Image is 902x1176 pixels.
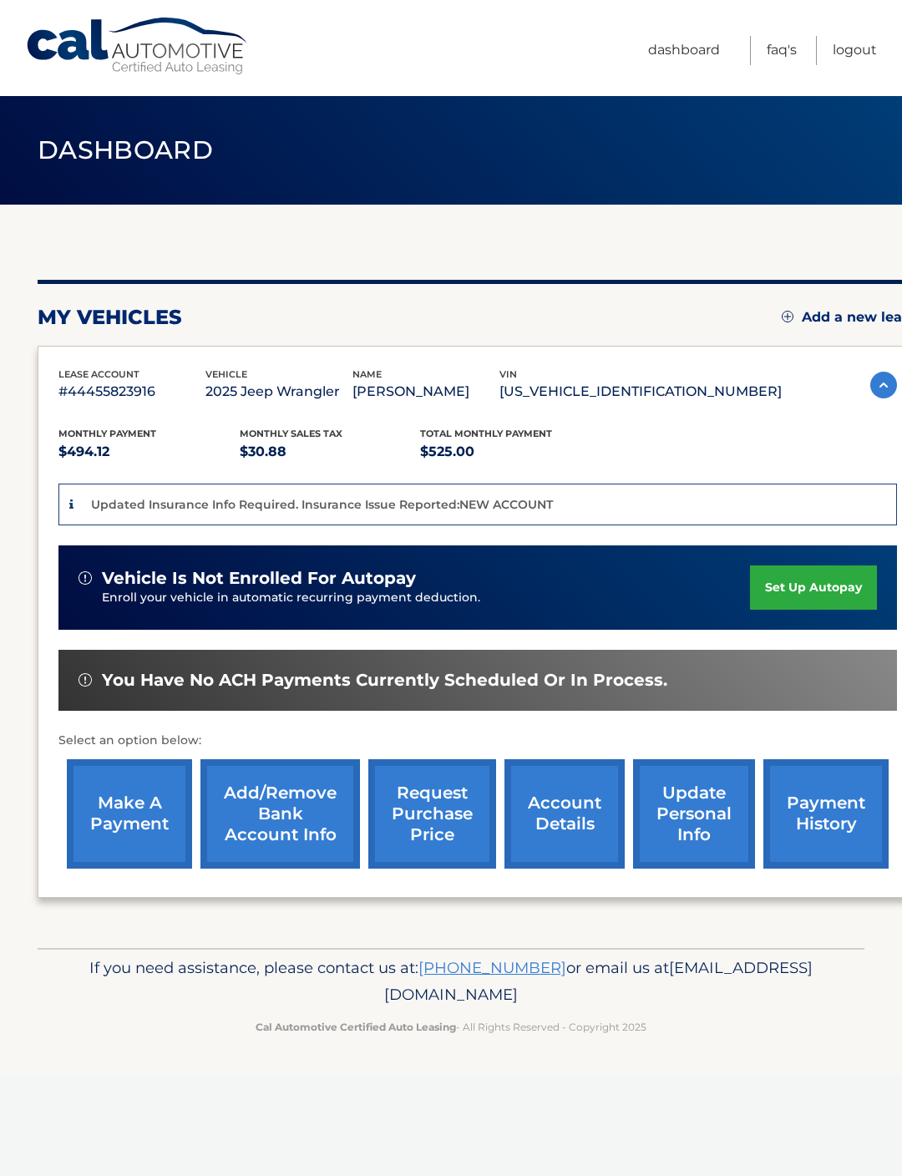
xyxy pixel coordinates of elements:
span: Monthly Payment [58,428,156,439]
p: 2025 Jeep Wrangler [205,380,352,403]
span: vehicle is not enrolled for autopay [102,568,416,589]
a: request purchase price [368,759,496,869]
span: vin [499,368,517,380]
a: FAQ's [767,36,797,65]
span: Dashboard [38,134,213,165]
a: make a payment [67,759,192,869]
img: alert-white.svg [79,673,92,687]
a: account details [504,759,625,869]
p: Enroll your vehicle in automatic recurring payment deduction. [102,589,750,607]
p: $494.12 [58,440,240,464]
p: - All Rights Reserved - Copyright 2025 [63,1018,839,1036]
p: Select an option below: [58,731,897,751]
strong: Cal Automotive Certified Auto Leasing [256,1021,456,1033]
span: Monthly sales Tax [240,428,342,439]
h2: my vehicles [38,305,182,330]
a: Add/Remove bank account info [200,759,360,869]
span: vehicle [205,368,247,380]
span: You have no ACH payments currently scheduled or in process. [102,670,667,691]
span: Total Monthly Payment [420,428,552,439]
p: #44455823916 [58,380,205,403]
p: [US_VEHICLE_IDENTIFICATION_NUMBER] [499,380,782,403]
a: payment history [763,759,889,869]
a: set up autopay [750,565,877,610]
p: If you need assistance, please contact us at: or email us at [63,955,839,1008]
a: Cal Automotive [25,17,251,76]
a: Logout [833,36,877,65]
a: Dashboard [648,36,720,65]
p: $525.00 [420,440,601,464]
p: [PERSON_NAME] [352,380,499,403]
p: $30.88 [240,440,421,464]
span: lease account [58,368,139,380]
a: update personal info [633,759,755,869]
img: add.svg [782,311,793,322]
span: name [352,368,382,380]
p: Updated Insurance Info Required. Insurance Issue Reported:NEW ACCOUNT [91,497,553,512]
img: alert-white.svg [79,571,92,585]
img: accordion-active.svg [870,372,897,398]
a: [PHONE_NUMBER] [418,958,566,977]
